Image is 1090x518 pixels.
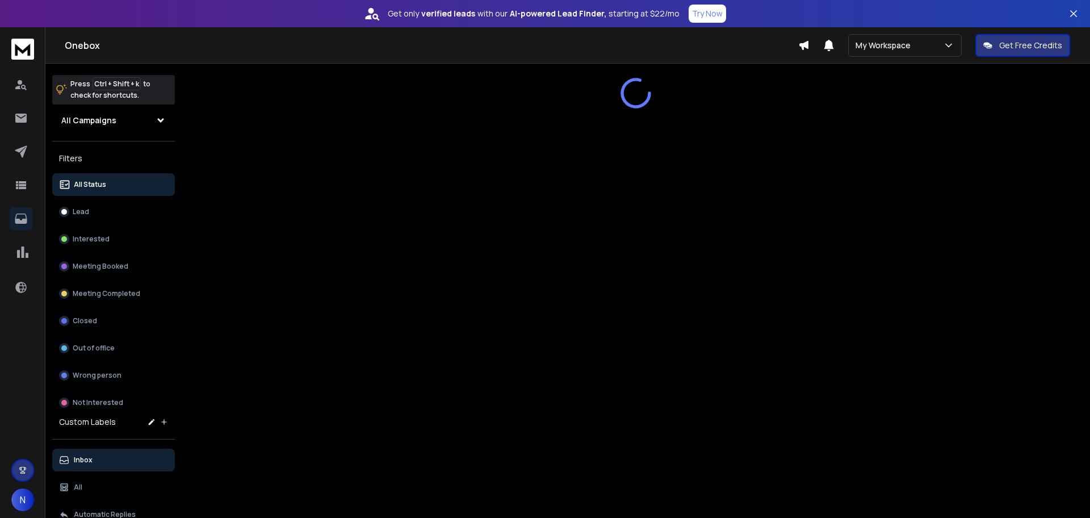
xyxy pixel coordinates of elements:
[74,180,106,189] p: All Status
[52,255,175,278] button: Meeting Booked
[59,416,116,428] h3: Custom Labels
[73,344,115,353] p: Out of office
[52,200,175,223] button: Lead
[52,476,175,499] button: All
[11,488,34,511] button: N
[11,39,34,60] img: logo
[975,34,1070,57] button: Get Free Credits
[73,371,121,380] p: Wrong person
[52,173,175,196] button: All Status
[52,364,175,387] button: Wrong person
[73,289,140,298] p: Meeting Completed
[52,151,175,166] h3: Filters
[692,8,723,19] p: Try Now
[52,391,175,414] button: Not Interested
[999,40,1062,51] p: Get Free Credits
[65,39,798,52] h1: Onebox
[73,207,89,216] p: Lead
[52,310,175,332] button: Closed
[52,282,175,305] button: Meeting Completed
[70,78,150,101] p: Press to check for shortcuts.
[52,109,175,132] button: All Campaigns
[61,115,116,126] h1: All Campaigns
[856,40,915,51] p: My Workspace
[510,8,606,19] strong: AI-powered Lead Finder,
[689,5,726,23] button: Try Now
[52,449,175,471] button: Inbox
[52,228,175,250] button: Interested
[73,262,128,271] p: Meeting Booked
[74,483,82,492] p: All
[93,77,141,90] span: Ctrl + Shift + k
[421,8,475,19] strong: verified leads
[73,316,97,325] p: Closed
[52,337,175,360] button: Out of office
[74,456,93,465] p: Inbox
[73,235,110,244] p: Interested
[73,398,123,407] p: Not Interested
[388,8,680,19] p: Get only with our starting at $22/mo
